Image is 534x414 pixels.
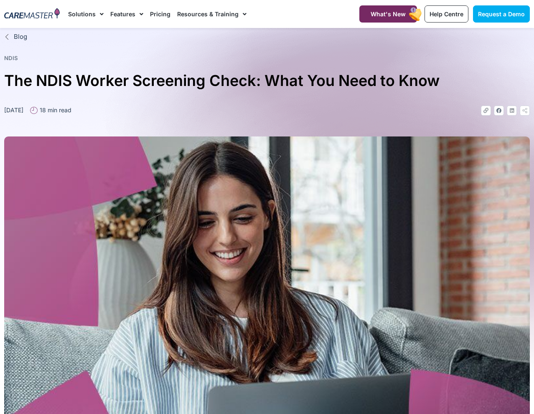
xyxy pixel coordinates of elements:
[4,68,530,93] h1: The NDIS Worker Screening Check: What You Need to Know
[4,32,530,42] a: Blog
[425,5,468,23] a: Help Centre
[478,10,525,18] span: Request a Demo
[4,8,60,20] img: CareMaster Logo
[473,5,530,23] a: Request a Demo
[371,10,406,18] span: What's New
[12,32,27,42] span: Blog
[4,55,18,61] a: NDIS
[38,106,71,114] span: 18 min read
[4,106,23,114] time: [DATE]
[359,5,417,23] a: What's New
[430,10,463,18] span: Help Centre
